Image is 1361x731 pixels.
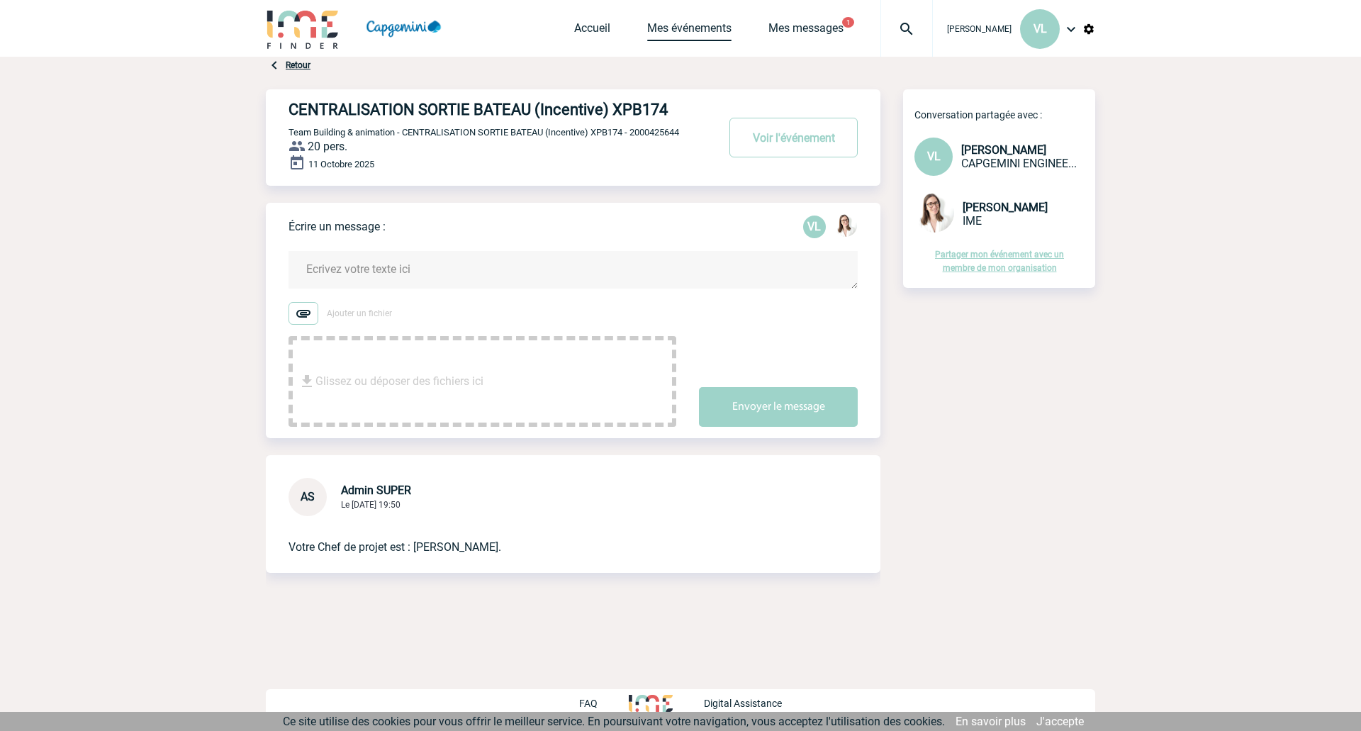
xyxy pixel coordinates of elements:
[315,346,483,417] span: Glissez ou déposer des fichiers ici
[1034,22,1047,35] span: VL
[914,193,954,233] img: 122719-0.jpg
[842,17,854,28] button: 1
[308,159,374,169] span: 11 Octobre 2025
[286,60,310,70] a: Retour
[289,101,675,118] h4: CENTRALISATION SORTIE BATEAU (Incentive) XPB174
[647,21,732,41] a: Mes événements
[579,698,598,709] p: FAQ
[579,696,629,709] a: FAQ
[289,127,679,138] span: Team Building & animation - CENTRALISATION SORTIE BATEAU (Incentive) XPB174 - 2000425644
[327,308,392,318] span: Ajouter un fichier
[956,715,1026,728] a: En savoir plus
[927,150,941,163] span: VL
[283,715,945,728] span: Ce site utilise des cookies pour vous offrir le meilleur service. En poursuivant votre navigation...
[629,695,673,712] img: http://www.idealmeetingsevents.fr/
[768,21,844,41] a: Mes messages
[289,516,818,556] p: Votre Chef de projet est : [PERSON_NAME].
[803,216,826,238] div: Véronique LEVEQUE
[341,484,411,497] span: Admin SUPER
[699,387,858,427] button: Envoyer le message
[947,24,1012,34] span: [PERSON_NAME]
[963,201,1048,214] span: [PERSON_NAME]
[1036,715,1084,728] a: J'accepte
[266,9,340,49] img: IME-Finder
[301,490,315,503] span: AS
[961,143,1046,157] span: [PERSON_NAME]
[574,21,610,41] a: Accueil
[704,698,782,709] p: Digital Assistance
[834,214,857,240] div: Bérengère LEMONNIER
[729,118,858,157] button: Voir l'événement
[308,140,347,153] span: 20 pers.
[963,214,982,228] span: IME
[341,500,401,510] span: Le [DATE] 19:50
[289,220,386,233] p: Écrire un message :
[961,157,1077,170] span: CAPGEMINI ENGINEERING RESEARCH AND DEVELOPMENT
[298,373,315,390] img: file_download.svg
[834,214,857,237] img: 122719-0.jpg
[914,109,1095,121] p: Conversation partagée avec :
[803,216,826,238] p: VL
[935,250,1064,273] a: Partager mon événement avec un membre de mon organisation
